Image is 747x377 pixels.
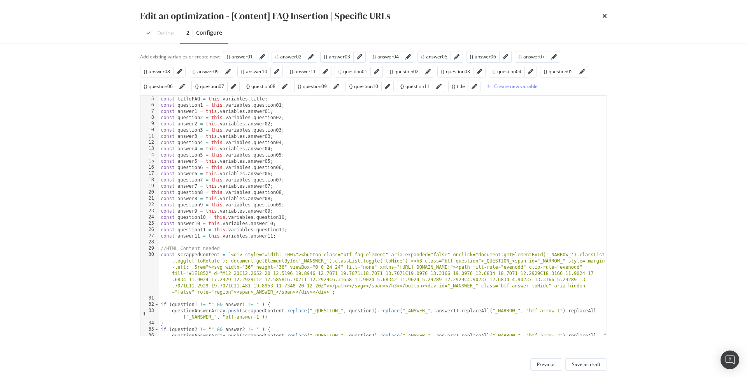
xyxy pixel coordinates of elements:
div: {} question08 [246,83,275,90]
div: pencil [177,69,182,74]
div: 34 [140,320,159,326]
div: {} answer10 [241,68,267,75]
button: {} answer06 [470,52,496,62]
div: 10 [140,127,159,133]
button: {} answer04 [372,52,399,62]
div: 27 [140,233,159,239]
div: Save as draft [572,361,600,368]
div: Define [157,29,174,37]
div: {} answer08 [144,68,170,75]
div: Configure [196,29,222,37]
div: pencil [231,84,236,89]
div: 18 [140,177,159,183]
div: Create new variable [494,83,538,90]
button: Previous [530,358,562,371]
div: {} question05 [544,68,573,75]
div: 13 [140,146,159,152]
button: {} question08 [246,82,275,91]
div: 24 [140,214,159,220]
div: {} answer01 [226,53,253,60]
button: {} question02 [389,67,419,76]
div: Add existing variables or create new: [140,53,220,60]
div: {} title [452,83,465,90]
div: 11 [140,133,159,139]
button: {} answer07 [518,52,545,62]
div: pencil [385,84,390,89]
button: {} title [452,82,465,91]
div: {} answer03 [324,53,350,60]
div: {} question11 [400,83,430,90]
div: 15 [140,158,159,164]
div: pencil [357,54,362,60]
div: pencil [179,84,185,89]
div: 9 [140,121,159,127]
div: 5 [140,96,159,102]
button: {} question05 [544,67,573,76]
div: pencil [225,69,231,74]
div: 28 [140,239,159,245]
button: {} answer09 [192,67,219,76]
div: 29 [140,245,159,252]
div: pencil [477,69,482,74]
div: 33 [140,308,159,320]
div: {} answer06 [470,53,496,60]
div: 25 [140,220,159,227]
div: pencil [425,69,431,74]
div: pencil [323,69,328,74]
div: pencil [503,54,508,60]
span: Info, read annotations row 33 [140,308,147,314]
div: pencil [472,84,477,89]
div: 22 [140,202,159,208]
div: 17 [140,171,159,177]
div: {} answer02 [275,53,302,60]
div: pencil [405,54,411,60]
div: {} answer11 [289,68,316,75]
div: 36 [140,333,159,345]
div: {} question01 [338,68,367,75]
div: {} question03 [441,68,470,75]
span: Info, read annotations row 36 [140,333,147,339]
button: {} question04 [492,67,521,76]
div: 14 [140,152,159,158]
div: {} question02 [389,68,419,75]
div: 23 [140,208,159,214]
div: {} answer09 [192,68,219,75]
div: pencil [282,84,288,89]
button: {} answer05 [421,52,447,62]
div: 7 [140,108,159,115]
div: pencil [308,54,314,60]
div: 35 [140,326,159,333]
div: {} answer04 [372,53,399,60]
div: {} answer05 [421,53,447,60]
div: {} question10 [349,83,378,90]
button: {} question06 [144,82,173,91]
button: Save as draft [565,358,607,371]
button: {} question11 [400,82,430,91]
button: {} question01 [338,67,367,76]
button: Create new variable [484,80,538,93]
div: pencil [528,69,533,74]
div: Open Intercom Messenger [721,351,739,369]
button: {} answer10 [241,67,267,76]
button: {} answer01 [226,52,253,62]
div: 19 [140,183,159,189]
div: pencil [260,54,265,60]
div: pencil [454,54,459,60]
div: {} question04 [492,68,521,75]
div: 6 [140,102,159,108]
div: pencil [436,84,442,89]
span: Toggle code folding, rows 32 through 34 [154,301,159,308]
div: Edit an optimization - [Content] FAQ Insertion | Specific URLs [140,9,390,23]
div: 16 [140,164,159,171]
button: {} question07 [195,82,224,91]
div: 30 [140,252,159,295]
div: 31 [140,295,159,301]
div: times [602,9,607,23]
span: Toggle code folding, rows 35 through 37 [154,326,159,333]
div: {} question09 [298,83,327,90]
button: {} answer08 [144,67,170,76]
div: pencil [551,54,557,60]
div: 20 [140,189,159,196]
button: {} question03 [441,67,470,76]
div: 2 [186,29,189,37]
